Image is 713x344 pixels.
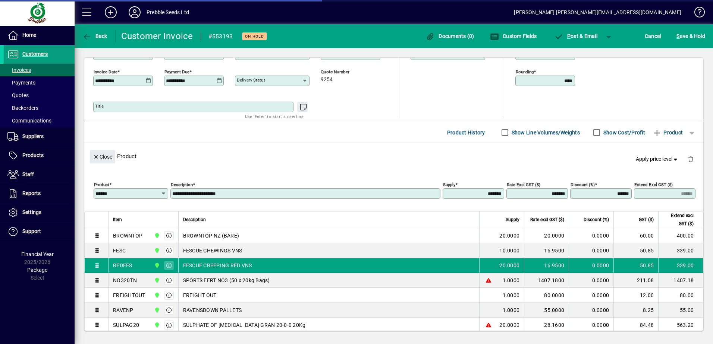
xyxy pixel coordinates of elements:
[245,34,264,39] span: On hold
[689,1,704,26] a: Knowledge Base
[75,29,116,43] app-page-header-button: Back
[152,276,161,284] span: CHRISTCHURCH
[663,211,694,228] span: Extend excl GST ($)
[447,127,485,138] span: Product History
[569,228,613,243] td: 0.0000
[152,246,161,255] span: CHRISTCHURCH
[321,70,365,74] span: Quote number
[93,151,112,163] span: Close
[4,76,75,89] a: Payments
[27,267,47,273] span: Package
[4,165,75,184] a: Staff
[569,318,613,332] td: 0.0000
[183,277,270,284] span: SPORTS FERT NO3 (50 x 20kg Bags)
[113,292,145,299] div: FREIGHTOUT
[99,6,123,19] button: Add
[152,321,161,329] span: CHRISTCHURCH
[529,262,564,269] div: 16.9500
[7,118,51,124] span: Communications
[245,112,304,121] mat-hint: Use 'Enter' to start a new line
[152,291,161,299] span: CHRISTCHURCH
[658,243,703,258] td: 339.00
[682,150,700,168] button: Delete
[643,29,663,43] button: Cancel
[529,247,564,254] div: 16.9500
[424,29,476,43] button: Documents (0)
[639,216,654,224] span: GST ($)
[503,277,520,284] span: 1.0000
[183,232,239,239] span: BROWNTOP NZ (BARE)
[7,105,38,111] span: Backorders
[208,31,233,42] div: #553193
[152,306,161,314] span: CHRISTCHURCH
[183,262,252,269] span: FESCUE CREEPING RED VNS
[7,92,29,98] span: Quotes
[7,80,35,86] span: Payments
[183,247,242,254] span: FESCUE CHEWINGS VNS
[676,30,705,42] span: ave & Hold
[658,228,703,243] td: 400.00
[613,258,658,273] td: 50.85
[113,216,122,224] span: Item
[550,29,601,43] button: Post & Email
[529,292,564,299] div: 80.0000
[490,33,537,39] span: Custom Fields
[82,33,107,39] span: Back
[633,153,682,166] button: Apply price level
[7,67,31,73] span: Invoices
[4,64,75,76] a: Invoices
[113,321,139,329] div: SULPAG20
[443,182,455,187] mat-label: Supply
[22,32,36,38] span: Home
[22,209,41,215] span: Settings
[569,273,613,288] td: 0.0000
[529,306,564,314] div: 55.0000
[503,292,520,299] span: 1.0000
[658,273,703,288] td: 1407.18
[529,232,564,239] div: 20.0000
[645,30,661,42] span: Cancel
[152,232,161,240] span: CHRISTCHURCH
[530,216,564,224] span: Rate excl GST ($)
[22,51,48,57] span: Customers
[613,318,658,332] td: 84.48
[444,126,488,139] button: Product History
[516,69,534,74] mat-label: Rounding
[634,182,673,187] mat-label: Extend excl GST ($)
[653,127,683,138] span: Product
[94,182,109,187] mat-label: Product
[152,261,161,270] span: CHRISTCHURCH
[510,129,580,136] label: Show Line Volumes/Weights
[506,216,519,224] span: Supply
[569,303,613,318] td: 0.0000
[658,288,703,303] td: 80.00
[121,30,193,42] div: Customer Invoice
[113,232,142,239] div: BROWNTOP
[503,306,520,314] span: 1.0000
[676,33,679,39] span: S
[237,77,266,83] mat-label: Delivery status
[22,133,44,139] span: Suppliers
[4,89,75,102] a: Quotes
[488,29,539,43] button: Custom Fields
[113,306,134,314] div: RAVENP
[4,102,75,114] a: Backorders
[499,321,519,329] span: 20.0000
[569,288,613,303] td: 0.0000
[22,190,41,196] span: Reports
[81,29,109,43] button: Back
[499,232,519,239] span: 20.0000
[84,143,703,170] div: Product
[499,247,519,254] span: 10.0000
[4,184,75,203] a: Reports
[529,277,564,284] div: 1407.1800
[4,203,75,222] a: Settings
[602,129,645,136] label: Show Cost/Profit
[123,6,147,19] button: Profile
[613,288,658,303] td: 12.00
[147,6,189,18] div: Prebble Seeds Ltd
[613,273,658,288] td: 211.08
[183,306,242,314] span: RAVENSDOWN PALLETS
[183,292,217,299] span: FREIGHT OUT
[571,182,595,187] mat-label: Discount (%)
